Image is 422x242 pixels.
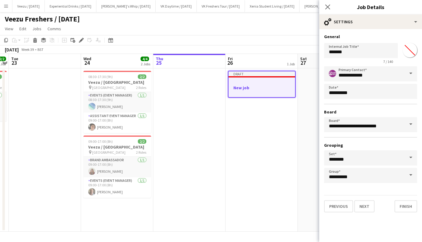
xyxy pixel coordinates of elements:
[228,56,233,61] span: Fri
[30,25,44,33] a: Jobs
[197,0,245,12] button: VK Freshers Tour / [DATE]
[394,200,417,212] button: Finish
[324,200,353,212] button: Previous
[88,74,113,79] span: 08:30-17:30 (9h)
[83,80,151,85] h3: Veezu / [GEOGRAPHIC_DATA]
[20,47,35,52] span: Week 39
[324,142,417,148] h3: Grouping
[138,139,146,144] span: 2/2
[300,0,359,12] button: [PERSON_NAME]'s Whip / [DATE]
[5,47,19,53] div: [DATE]
[83,136,151,198] app-job-card: 09:00-17:00 (8h)2/2Veezu / [GEOGRAPHIC_DATA] [GEOGRAPHIC_DATA]2 RolesBrand Ambassador1/109:00-17:...
[5,15,80,24] h1: Veezu Freshers / [DATE]
[378,59,398,64] span: 7 / 140
[354,200,375,212] button: Next
[136,85,146,90] span: 2 Roles
[141,57,149,61] span: 4/4
[245,0,300,12] button: Xenia Student Living / [DATE]
[83,59,91,66] span: 24
[83,113,151,133] app-card-role: Assistant Event Manager1/109:00-17:00 (8h)[PERSON_NAME]
[229,71,295,76] div: Draft
[83,71,151,133] app-job-card: 08:30-17:30 (9h)2/2Veezu / [GEOGRAPHIC_DATA] [GEOGRAPHIC_DATA]2 RolesEvents (Event Manager)1/108:...
[83,92,151,113] app-card-role: Events (Event Manager)1/108:30-17:30 (9h)[PERSON_NAME]
[228,71,296,98] app-job-card: DraftNew job
[32,26,41,31] span: Jobs
[83,177,151,198] app-card-role: Events (Event Manager)1/109:00-17:00 (8h)[PERSON_NAME]
[229,85,295,90] h3: New job
[96,0,156,12] button: [PERSON_NAME]'s Whip / [DATE]
[45,25,63,33] a: Comms
[10,59,18,66] span: 23
[92,85,125,90] span: [GEOGRAPHIC_DATA]
[324,34,417,39] h3: General
[300,56,307,61] span: Sat
[227,59,233,66] span: 26
[141,62,150,66] div: 2 Jobs
[5,26,13,31] span: View
[88,139,113,144] span: 09:00-17:00 (8h)
[45,0,96,12] button: Experiential Drinks / [DATE]
[138,74,146,79] span: 2/2
[136,150,146,155] span: 2 Roles
[83,157,151,177] app-card-role: Brand Ambassador1/109:00-17:00 (8h)[PERSON_NAME]
[92,150,125,155] span: [GEOGRAPHIC_DATA]
[156,0,197,12] button: VK Daytime / [DATE]
[11,56,18,61] span: Tue
[319,15,422,29] div: Settings
[83,144,151,150] h3: Veezu / [GEOGRAPHIC_DATA]
[319,3,422,11] h3: Job Details
[17,25,29,33] a: Edit
[19,26,26,31] span: Edit
[37,47,44,52] div: BST
[83,56,91,61] span: Wed
[287,62,295,66] div: 1 Job
[155,59,163,66] span: 25
[299,59,307,66] span: 27
[156,56,163,61] span: Thu
[2,25,16,33] a: View
[324,109,417,115] h3: Board
[47,26,61,31] span: Comms
[12,0,45,12] button: Veezu / [DATE]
